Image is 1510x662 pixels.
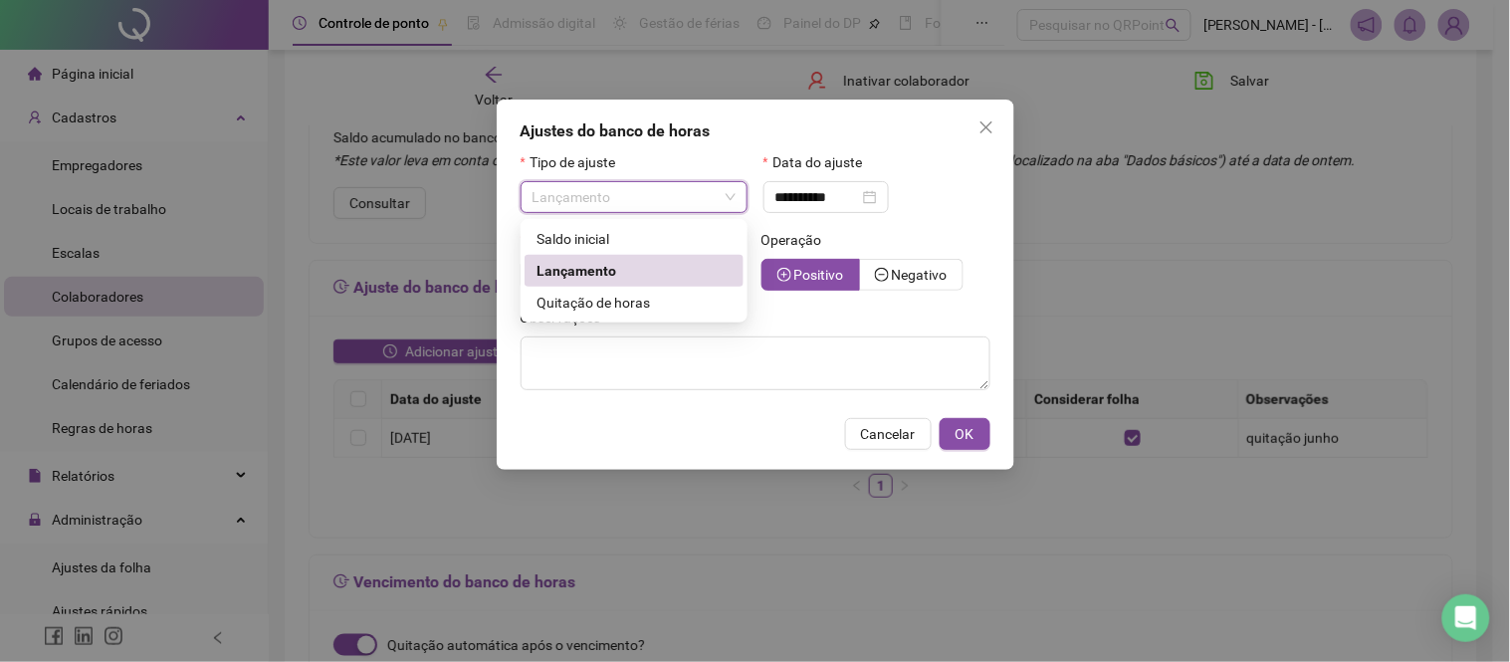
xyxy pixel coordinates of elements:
[761,229,835,251] label: Operação
[533,189,611,205] span: Lançamento
[940,418,990,450] button: OK
[845,418,932,450] button: Cancelar
[521,151,628,173] label: Tipo de ajuste
[956,423,974,445] span: OK
[777,268,791,282] span: plus-circle
[892,267,948,283] span: Negativo
[971,111,1002,143] button: Close
[537,295,650,311] span: Quitação de horas
[521,119,990,143] div: Ajustes do banco de horas
[978,119,994,135] span: close
[537,231,609,247] span: Saldo inicial
[794,267,844,283] span: Positivo
[521,307,614,329] label: Observações
[875,268,889,282] span: minus-circle
[861,423,916,445] span: Cancelar
[537,263,616,279] span: Lançamento
[763,151,875,173] label: Data do ajuste
[1442,594,1490,642] div: Open Intercom Messenger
